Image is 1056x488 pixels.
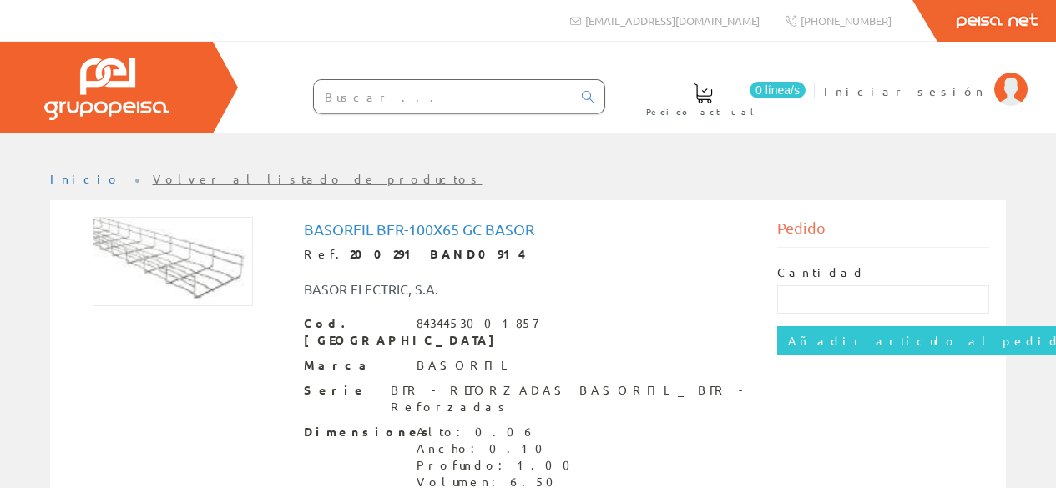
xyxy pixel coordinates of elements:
[304,424,404,440] span: Dimensiones
[304,357,404,374] span: Marca
[777,217,989,248] div: Pedido
[304,221,753,238] h1: Basorfil Bfr-100x65 Gc Basor
[350,246,526,261] strong: 200291 BAND0914
[417,424,580,440] div: Alto: 0.06
[304,382,378,399] span: Serie
[304,315,404,349] span: Cod. [GEOGRAPHIC_DATA]
[646,103,760,120] span: Pedido actual
[801,13,892,28] span: [PHONE_NUMBER]
[50,171,121,186] a: Inicio
[314,80,572,113] input: Buscar ...
[824,83,986,99] span: Iniciar sesión
[291,279,568,299] div: BASOR ELECTRIC, S.A.
[750,82,806,98] span: 0 línea/s
[417,315,538,332] div: 8434453001857
[304,246,753,263] div: Ref.
[417,357,515,374] div: BASORFIL
[153,171,483,186] a: Volver al listado de productos
[585,13,760,28] span: [EMAIL_ADDRESS][DOMAIN_NAME]
[417,457,580,474] div: Profundo: 1.00
[93,217,253,306] img: Foto artículo Basorfil Bfr-100x65 Gc Basor (192x107.33858267717)
[824,69,1028,85] a: Iniciar sesión
[417,440,580,457] div: Ancho: 0.10
[391,382,752,415] div: BFR - REFORZADAS BASORFIL_ BFR - Reforzadas
[777,264,866,281] label: Cantidad
[44,58,169,120] img: Grupo Peisa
